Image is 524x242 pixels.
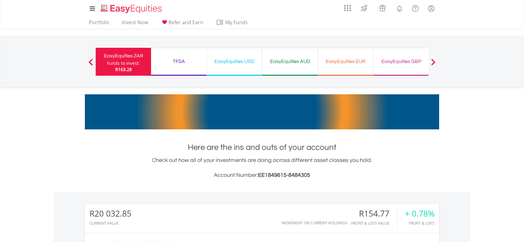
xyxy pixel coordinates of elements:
img: EasyMortage Promotion Banner [85,94,439,129]
div: EasyEquities GBP [377,57,425,66]
div: TFSA [155,57,203,66]
div: Profit & Loss Value [351,221,397,225]
div: EasyEquities USD [210,57,258,66]
div: R20 032.85 [90,209,131,218]
img: thrive-v2.svg [359,3,369,13]
a: My Profile [423,2,439,15]
h3: Account Number: [85,171,439,180]
span: Refer and Earn [168,19,203,26]
button: Next [427,62,439,68]
a: AppsGrid [340,2,355,11]
a: Portfolio [86,19,112,29]
div: EasyEquities ZAR [99,52,147,60]
div: Check out how all of your investments are doing across different asset classes you hold. [85,156,439,180]
a: FAQ's and Support [407,2,423,14]
div: Profit & Loss [405,221,434,225]
img: grid-menu-icon.svg [344,5,351,11]
a: Invest Now [120,19,150,29]
div: Funds to invest: [107,60,140,66]
div: CURRENT VALUE [90,221,131,225]
a: Vouchers [373,2,392,13]
img: vouchers-v2.svg [377,3,388,13]
span: EE1849615-8484305 [258,172,310,178]
div: Movement on Current Holdings: [282,221,348,225]
a: Notifications [392,2,407,14]
img: EasyEquities_Logo.png [99,4,164,14]
a: Home page [98,2,164,14]
div: R154.77 [351,209,397,218]
div: EasyEquities EUR [322,57,370,66]
span: R163.28 [115,66,132,72]
a: Refer and Earn [158,19,206,29]
h1: Here are the ins and outs of your account [85,142,439,153]
div: EasyEquities AUD [266,57,314,66]
span: My Funds [216,18,257,26]
button: Previous [85,62,97,68]
div: + 0.78% [405,209,434,218]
